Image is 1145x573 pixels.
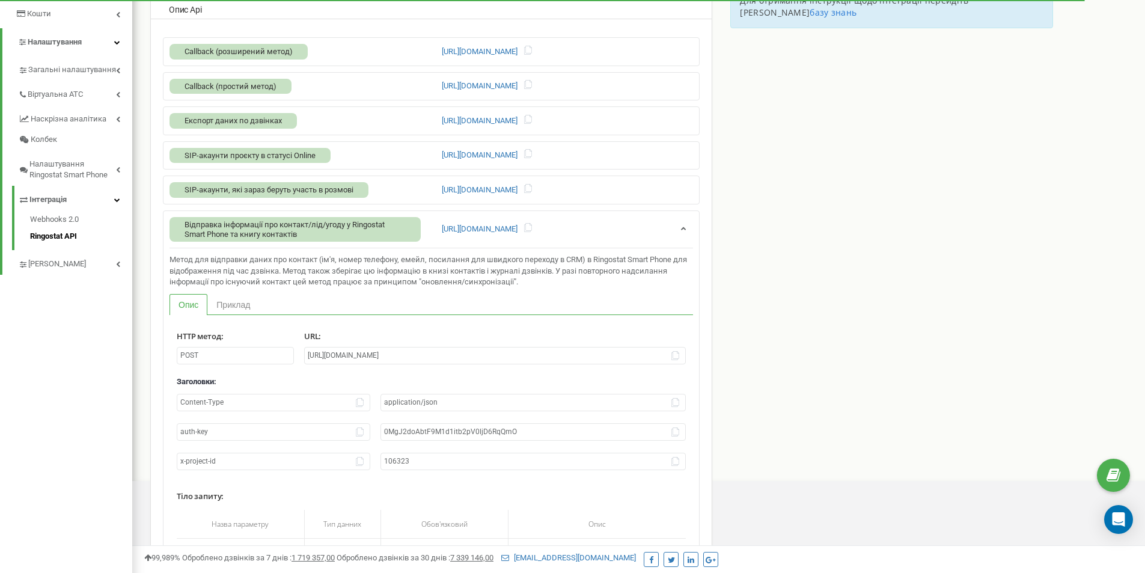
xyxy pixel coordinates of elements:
[18,129,132,150] a: Колбек
[18,186,132,210] a: Інтеграція
[182,553,335,562] span: Оброблено дзвінків за 7 днів :
[31,114,106,125] span: Наскрізна аналітика
[18,250,132,275] a: [PERSON_NAME]
[177,376,686,388] div: :
[292,553,335,562] u: 1 719 357,00
[177,331,221,342] span: HTTP метод
[442,115,518,127] a: [URL][DOMAIN_NAME]
[1104,505,1133,534] div: Open Intercom Messenger
[185,82,276,91] span: Callback (простий метод)
[177,491,221,501] span: Тіло запиту
[508,510,686,539] th: Опис
[185,151,316,160] span: SIP-акаунти проєкту в статусі Online
[442,224,518,235] a: [URL][DOMAIN_NAME]
[29,194,67,206] span: Інтеграція
[28,89,83,100] span: Віртуальна АТС
[28,37,82,46] span: Налаштування
[442,150,518,161] a: [URL][DOMAIN_NAME]
[501,553,636,562] a: [EMAIL_ADDRESS][DOMAIN_NAME]
[30,228,132,242] a: Ringostat API
[144,553,180,562] span: 99,989%
[810,7,856,18] a: базу знань
[30,214,132,228] a: Webhooks 2.0
[29,159,116,181] span: Налаштування Ringostat Smart Phone
[304,510,380,539] th: Тип данних
[177,482,686,504] label: :
[450,553,493,562] u: 7 339 146,00
[185,220,385,239] span: Відправка інформації про контакт/лід/угоду у Ringostat Smart Phone та книгу контактів
[31,134,57,146] span: Колбек
[442,81,518,92] a: [URL][DOMAIN_NAME]
[304,331,319,342] span: URL
[18,105,132,130] a: Наскрізна аналітика
[169,5,201,14] span: Опис Api
[28,259,86,270] span: [PERSON_NAME]
[27,9,51,18] span: Кошти
[304,539,380,567] td: int
[177,510,304,539] th: Назва параметру
[442,185,518,196] a: [URL][DOMAIN_NAME]
[169,255,687,286] span: Метод для відправки даних про контакт (ім'я, номер телефону, емейл, посилання для швидкого перехо...
[18,150,132,186] a: Налаштування Ringostat Smart Phone
[185,185,353,194] span: SIP-акаунти, які зараз беруть участь в розмові
[380,510,508,539] th: Обов'язковий
[177,377,214,386] span: Заголовки
[18,56,132,81] a: Загальні налаштування
[169,294,207,315] a: Опис
[28,64,116,76] span: Загальні налаштування
[18,81,132,105] a: Віртуальна АТС
[2,28,132,57] a: Налаштування
[304,322,686,344] label: :
[337,553,493,562] span: Оброблено дзвінків за 30 днів :
[442,46,518,58] a: [URL][DOMAIN_NAME]
[185,116,282,125] span: Експорт даних по дзвінках
[177,539,304,567] td: projectId
[177,322,294,344] label: :
[185,47,293,56] span: Callback (розширений метод)
[207,294,259,314] a: Приклад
